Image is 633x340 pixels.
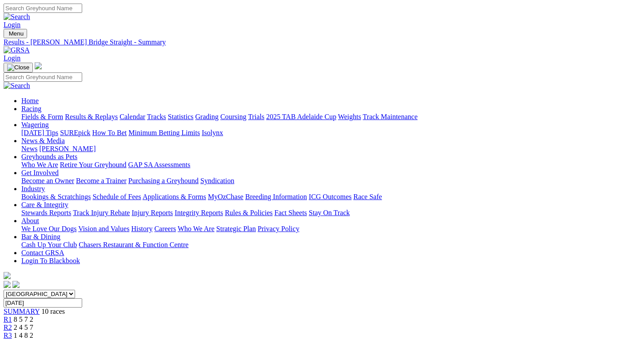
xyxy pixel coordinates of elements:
[4,298,82,308] input: Select date
[39,145,96,152] a: [PERSON_NAME]
[4,38,629,46] a: Results - [PERSON_NAME] Bridge Straight - Summary
[21,145,37,152] a: News
[275,209,307,216] a: Fact Sheets
[309,193,351,200] a: ICG Outcomes
[4,54,20,62] a: Login
[21,97,39,104] a: Home
[21,129,629,137] div: Wagering
[4,63,33,72] button: Toggle navigation
[21,225,76,232] a: We Love Our Dogs
[4,316,12,323] a: R1
[14,324,33,331] span: 2 4 5 7
[4,72,82,82] input: Search
[168,113,194,120] a: Statistics
[4,281,11,288] img: facebook.svg
[208,193,243,200] a: MyOzChase
[65,113,118,120] a: Results & Replays
[4,13,30,21] img: Search
[21,193,629,201] div: Industry
[195,113,219,120] a: Grading
[21,177,629,185] div: Get Involved
[128,177,199,184] a: Purchasing a Greyhound
[12,281,20,288] img: twitter.svg
[248,113,264,120] a: Trials
[21,201,68,208] a: Care & Integrity
[143,193,206,200] a: Applications & Forms
[21,209,629,217] div: Care & Integrity
[21,241,77,248] a: Cash Up Your Club
[131,209,173,216] a: Injury Reports
[21,129,58,136] a: [DATE] Tips
[363,113,418,120] a: Track Maintenance
[119,113,145,120] a: Calendar
[21,257,80,264] a: Login To Blackbook
[225,209,273,216] a: Rules & Policies
[79,241,188,248] a: Chasers Restaurant & Function Centre
[60,161,127,168] a: Retire Your Greyhound
[21,241,629,249] div: Bar & Dining
[7,64,29,71] img: Close
[202,129,223,136] a: Isolynx
[9,30,24,37] span: Menu
[4,324,12,331] a: R2
[21,145,629,153] div: News & Media
[21,105,41,112] a: Racing
[21,177,74,184] a: Become an Owner
[73,209,130,216] a: Track Injury Rebate
[21,113,63,120] a: Fields & Form
[21,233,60,240] a: Bar & Dining
[21,161,629,169] div: Greyhounds as Pets
[245,193,307,200] a: Breeding Information
[4,272,11,279] img: logo-grsa-white.png
[21,137,65,144] a: News & Media
[76,177,127,184] a: Become a Trainer
[4,4,82,13] input: Search
[21,121,49,128] a: Wagering
[258,225,299,232] a: Privacy Policy
[266,113,336,120] a: 2025 TAB Adelaide Cup
[21,209,71,216] a: Stewards Reports
[21,225,629,233] div: About
[154,225,176,232] a: Careers
[220,113,247,120] a: Coursing
[200,177,234,184] a: Syndication
[21,113,629,121] div: Racing
[131,225,152,232] a: History
[147,113,166,120] a: Tracks
[21,217,39,224] a: About
[21,249,64,256] a: Contact GRSA
[4,46,30,54] img: GRSA
[14,332,33,339] span: 1 4 8 2
[14,316,33,323] span: 8 5 7 2
[92,129,127,136] a: How To Bet
[178,225,215,232] a: Who We Are
[4,332,12,339] a: R3
[4,82,30,90] img: Search
[175,209,223,216] a: Integrity Reports
[309,209,350,216] a: Stay On Track
[353,193,382,200] a: Race Safe
[128,129,200,136] a: Minimum Betting Limits
[41,308,65,315] span: 10 races
[35,62,42,69] img: logo-grsa-white.png
[4,308,40,315] a: SUMMARY
[21,169,59,176] a: Get Involved
[60,129,90,136] a: SUREpick
[4,29,27,38] button: Toggle navigation
[21,153,77,160] a: Greyhounds as Pets
[78,225,129,232] a: Vision and Values
[4,21,20,28] a: Login
[21,185,45,192] a: Industry
[92,193,141,200] a: Schedule of Fees
[21,161,58,168] a: Who We Are
[21,193,91,200] a: Bookings & Scratchings
[216,225,256,232] a: Strategic Plan
[338,113,361,120] a: Weights
[128,161,191,168] a: GAP SA Assessments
